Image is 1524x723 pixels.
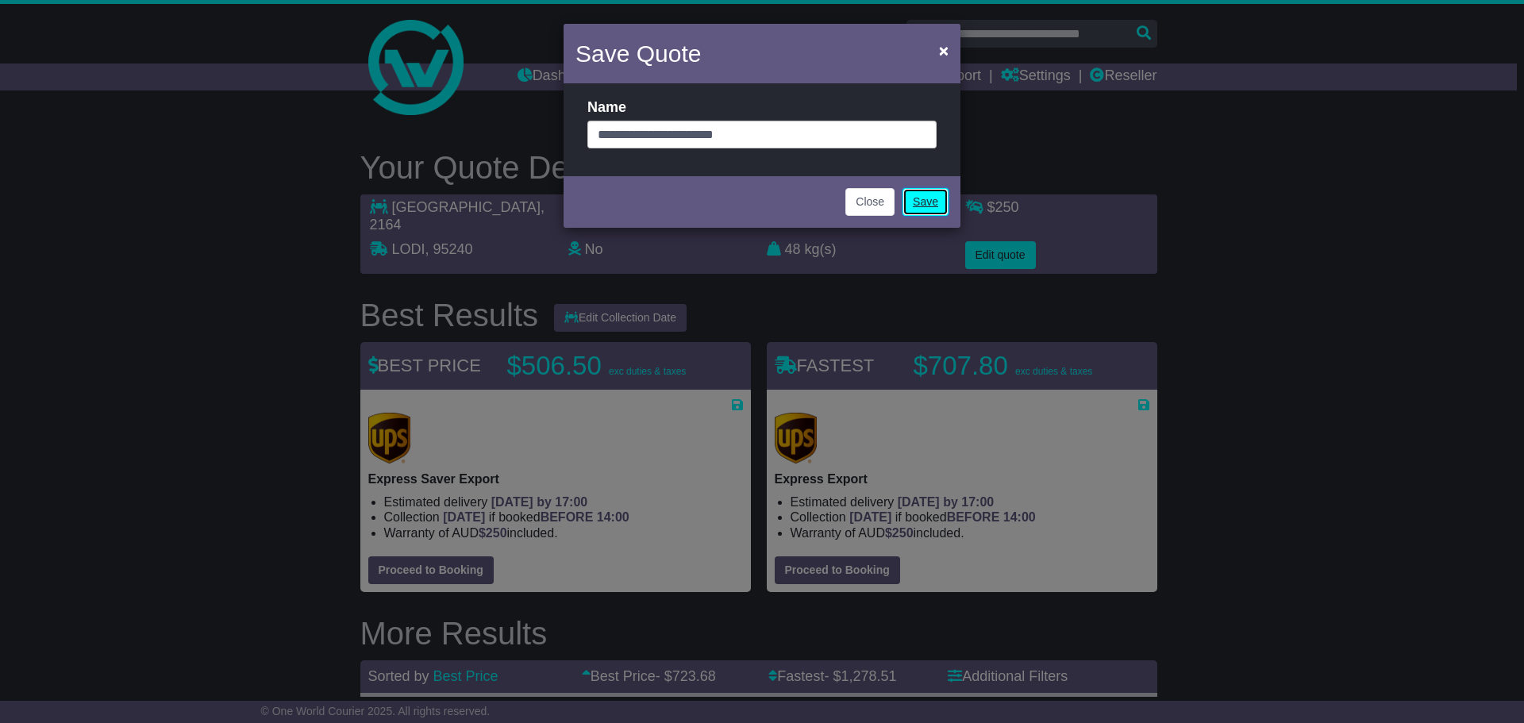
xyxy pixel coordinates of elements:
button: Close [845,188,895,216]
a: Save [902,188,949,216]
label: Name [587,99,626,117]
h4: Save Quote [575,36,701,71]
span: × [939,41,949,60]
button: Close [931,34,956,67]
